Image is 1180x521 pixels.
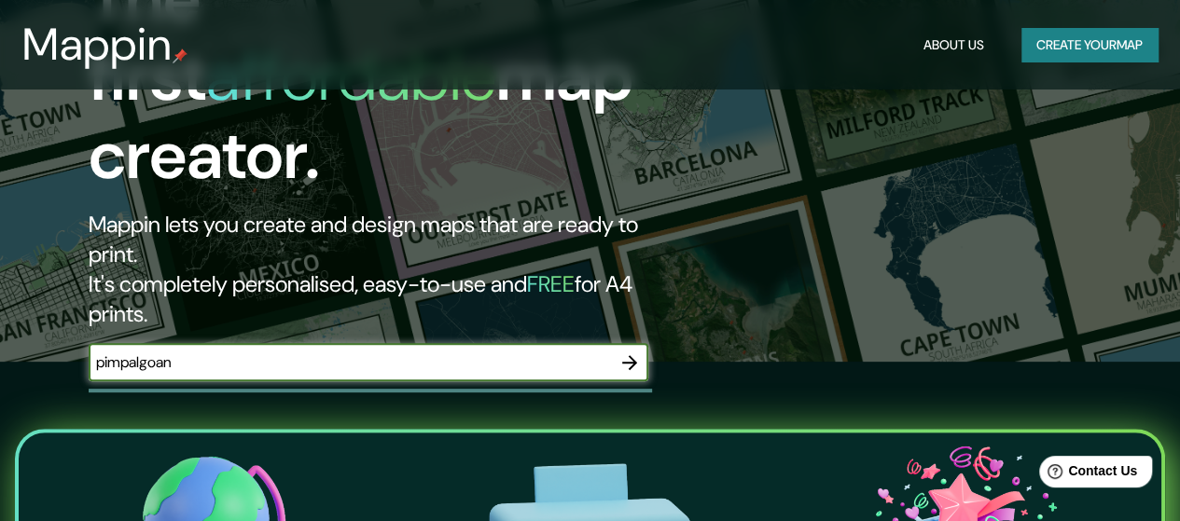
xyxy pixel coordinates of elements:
[173,48,187,63] img: mappin-pin
[1021,28,1158,62] button: Create yourmap
[22,19,173,71] h3: Mappin
[89,210,679,329] h2: Mappin lets you create and design maps that are ready to print. It's completely personalised, eas...
[89,351,611,373] input: Choose your favourite place
[1014,448,1159,500] iframe: Help widget launcher
[916,28,992,62] button: About Us
[527,269,575,298] h5: FREE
